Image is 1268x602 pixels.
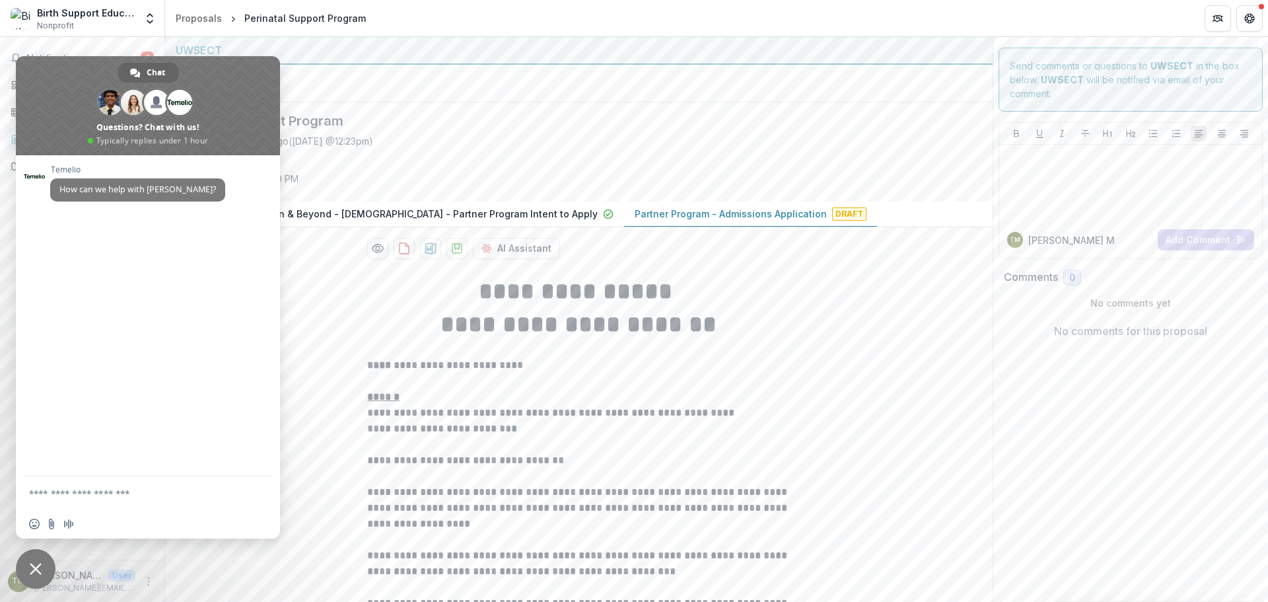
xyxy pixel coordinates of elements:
[176,42,982,58] div: UWSECT
[59,184,216,195] span: How can we help with [PERSON_NAME]?
[37,20,74,32] span: Nonprofit
[1236,126,1252,141] button: Align Right
[1123,126,1139,141] button: Heading 2
[5,101,159,123] a: Tasks
[170,9,227,28] a: Proposals
[473,238,560,259] button: AI Assistant
[1205,5,1231,32] button: Partners
[147,63,165,83] span: Chat
[1168,126,1184,141] button: Ordered List
[176,207,598,221] p: Birth Support Education & Beyond - [DEMOGRAPHIC_DATA] - Partner Program Intent to Apply
[176,113,961,129] h2: Perinatal Support Program
[832,207,866,221] span: Draft
[1236,5,1263,32] button: Get Help
[446,238,468,259] button: download-proposal
[46,519,57,529] span: Send a file
[34,568,103,582] p: [PERSON_NAME]
[5,48,159,69] button: Notifications1
[244,11,366,25] div: Perinatal Support Program
[1100,126,1115,141] button: Heading 1
[1041,74,1084,85] strong: UWSECT
[29,488,238,500] textarea: Compose your message...
[1158,229,1254,250] button: Add Comment
[11,8,32,29] img: Birth Support Education & Beyond
[29,519,40,529] span: Insert an emoji
[5,155,159,177] a: Documents
[1008,126,1024,141] button: Bold
[1028,233,1115,247] p: [PERSON_NAME] M
[1214,126,1230,141] button: Align Center
[1004,271,1058,283] h2: Comments
[16,549,55,589] div: Close chat
[367,238,388,259] button: Preview 996f83ee-355f-41ba-9509-aab7cc5c403a-1.pdf
[26,53,141,64] span: Notifications
[176,11,222,25] div: Proposals
[999,48,1263,112] div: Send comments or questions to in the box below. will be notified via email of your comment.
[5,74,159,96] a: Dashboard
[1032,126,1047,141] button: Underline
[37,6,135,20] div: Birth Support Education & Beyond
[170,9,371,28] nav: breadcrumb
[1150,60,1193,71] strong: UWSECT
[394,238,415,259] button: download-proposal
[1004,296,1258,310] p: No comments yet
[1191,126,1207,141] button: Align Left
[1069,272,1075,283] span: 0
[50,165,225,174] span: Temelio
[118,63,178,83] div: Chat
[12,577,25,585] div: Traci McComiskey
[5,128,159,150] a: Proposals
[34,582,135,594] p: [PERSON_NAME][EMAIL_ADDRESS][PERSON_NAME][DOMAIN_NAME]
[141,574,157,589] button: More
[194,134,373,148] div: Saved 35 minutes ago ( [DATE] @ 12:23pm )
[1010,237,1020,243] div: Traci McComiskey
[63,519,74,529] span: Audio message
[108,570,135,582] p: User
[420,238,441,259] button: download-proposal
[1054,126,1070,141] button: Italicize
[141,52,154,65] span: 1
[635,207,827,221] p: Partner Program - Admissions Application
[1054,323,1207,339] p: No comments for this proposal
[1145,126,1161,141] button: Bullet List
[141,5,159,32] button: Open entity switcher
[1077,126,1093,141] button: Strike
